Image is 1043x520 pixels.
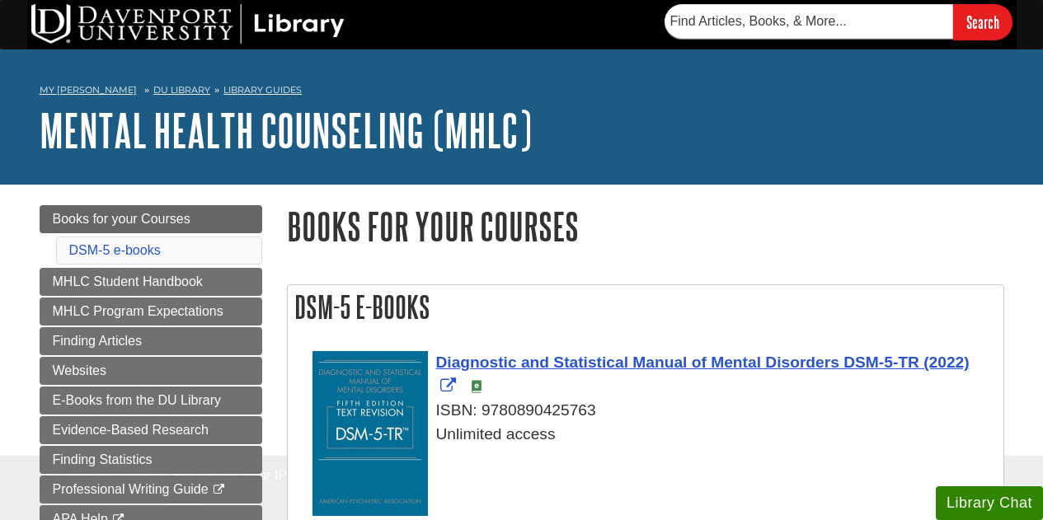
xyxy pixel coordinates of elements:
span: Websites [53,363,107,377]
a: Websites [40,357,262,385]
button: Library Chat [936,486,1043,520]
span: Finding Articles [53,334,143,348]
a: Finding Statistics [40,446,262,474]
a: Books for your Courses [40,205,262,233]
div: ISBN: 9780890425763 [312,399,995,423]
img: e-Book [470,380,483,393]
nav: breadcrumb [40,79,1004,105]
a: Link opens in new window [436,354,970,395]
span: Diagnostic and Statistical Manual of Mental Disorders DSM-5-TR (2022) [436,354,970,371]
a: Finding Articles [40,327,262,355]
a: MHLC Student Handbook [40,268,262,296]
a: DU Library [153,84,210,96]
img: Cover Art [312,351,428,516]
a: E-Books from the DU Library [40,386,262,415]
a: MHLC Program Expectations [40,297,262,326]
span: Professional Writing Guide [53,482,209,496]
a: My [PERSON_NAME] [40,83,137,97]
h1: Books for your Courses [287,205,1004,247]
h2: DSM-5 e-books [288,285,1003,329]
a: DSM-5 e-books [69,243,161,257]
div: Unlimited access [312,423,995,447]
form: Searches DU Library's articles, books, and more [665,4,1012,40]
span: E-Books from the DU Library [53,393,222,407]
span: MHLC Program Expectations [53,304,223,318]
a: Library Guides [223,84,302,96]
span: MHLC Student Handbook [53,274,203,288]
img: DU Library [31,4,345,44]
a: Mental Health Counseling (MHLC) [40,105,532,156]
span: Books for your Courses [53,212,190,226]
span: Evidence-Based Research [53,423,209,437]
i: This link opens in a new window [212,485,226,495]
input: Search [953,4,1012,40]
a: Evidence-Based Research [40,416,262,444]
a: Professional Writing Guide [40,475,262,504]
span: Finding Statistics [53,452,153,466]
input: Find Articles, Books, & More... [665,4,953,39]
